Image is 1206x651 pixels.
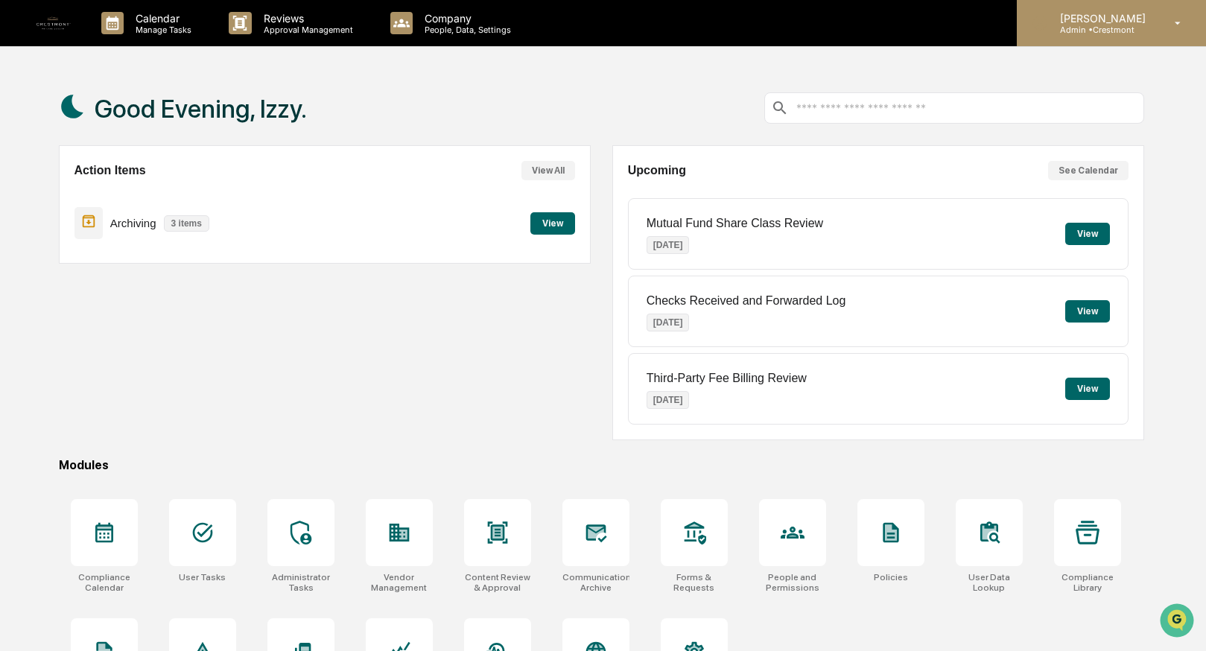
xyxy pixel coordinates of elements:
[366,572,433,593] div: Vendor Management
[102,182,191,209] a: 🗄️Attestations
[267,572,334,593] div: Administrator Tasks
[1065,300,1110,323] button: View
[464,572,531,593] div: Content Review & Approval
[164,215,209,232] p: 3 items
[1065,378,1110,400] button: View
[179,572,226,582] div: User Tasks
[647,217,823,230] p: Mutual Fund Share Class Review
[647,372,807,385] p: Third-Party Fee Billing Review
[759,572,826,593] div: People and Permissions
[15,114,42,141] img: 1746055101610-c473b297-6a78-478c-a979-82029cc54cd1
[1048,161,1129,180] button: See Calendar
[562,572,629,593] div: Communications Archive
[413,12,518,25] p: Company
[124,25,199,35] p: Manage Tasks
[521,161,575,180] button: View All
[15,31,271,55] p: How can we help?
[36,5,72,41] img: logo
[647,391,690,409] p: [DATE]
[30,216,94,231] span: Data Lookup
[956,572,1023,593] div: User Data Lookup
[59,458,1144,472] div: Modules
[124,12,199,25] p: Calendar
[647,236,690,254] p: [DATE]
[1158,602,1199,642] iframe: Open customer support
[530,215,575,229] a: View
[110,217,156,229] p: Archiving
[108,189,120,201] div: 🗄️
[647,294,846,308] p: Checks Received and Forwarded Log
[1065,223,1110,245] button: View
[413,25,518,35] p: People, Data, Settings
[253,118,271,136] button: Start new chat
[123,188,185,203] span: Attestations
[51,129,188,141] div: We're available if you need us!
[105,252,180,264] a: Powered byPylon
[628,164,686,177] h2: Upcoming
[95,94,307,124] h1: Good Evening, Izzy.
[252,12,361,25] p: Reviews
[874,572,908,582] div: Policies
[30,188,96,203] span: Preclearance
[51,114,244,129] div: Start new chat
[71,572,138,593] div: Compliance Calendar
[1048,12,1153,25] p: [PERSON_NAME]
[252,25,361,35] p: Approval Management
[1048,25,1153,35] p: Admin • Crestmont
[9,210,100,237] a: 🔎Data Lookup
[647,314,690,331] p: [DATE]
[9,182,102,209] a: 🖐️Preclearance
[15,217,27,229] div: 🔎
[148,253,180,264] span: Pylon
[1054,572,1121,593] div: Compliance Library
[74,164,146,177] h2: Action Items
[661,572,728,593] div: Forms & Requests
[530,212,575,235] button: View
[15,189,27,201] div: 🖐️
